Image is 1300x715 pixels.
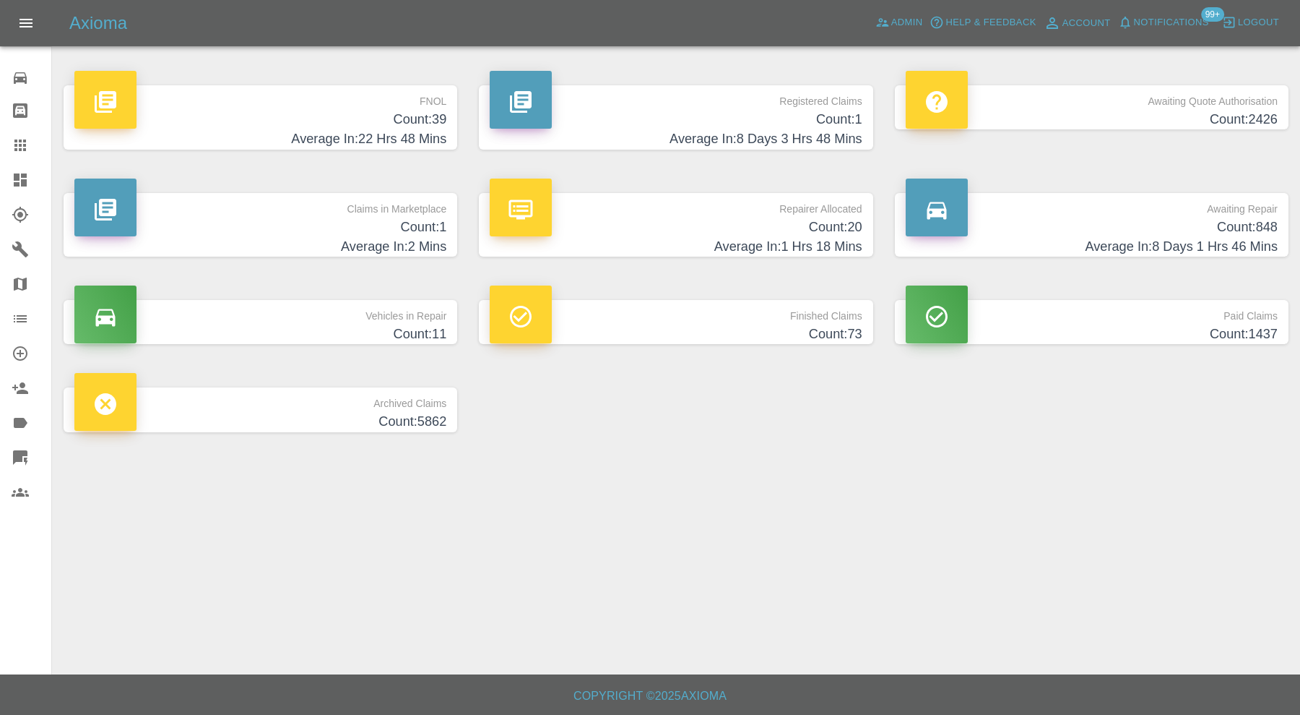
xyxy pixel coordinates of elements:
[1238,14,1279,31] span: Logout
[490,300,862,325] p: Finished Claims
[12,686,1288,706] h6: Copyright © 2025 Axioma
[891,14,923,31] span: Admin
[74,412,446,432] h4: Count: 5862
[945,14,1036,31] span: Help & Feedback
[895,193,1288,257] a: Awaiting RepairCount:848Average In:8 Days 1 Hrs 46 Mins
[906,300,1278,325] p: Paid Claims
[74,388,446,412] p: Archived Claims
[74,129,446,149] h4: Average In: 22 Hrs 48 Mins
[9,6,43,40] button: Open drawer
[64,388,457,432] a: Archived ClaimsCount:5862
[1201,7,1224,22] span: 99+
[906,85,1278,110] p: Awaiting Quote Authorisation
[906,193,1278,218] p: Awaiting Repair
[74,237,446,257] h4: Average In: 2 Mins
[69,12,127,35] h5: Axioma
[490,218,862,237] h4: Count: 20
[490,237,862,257] h4: Average In: 1 Hrs 18 Mins
[490,325,862,344] h4: Count: 73
[64,193,457,257] a: Claims in MarketplaceCount:1Average In:2 Mins
[479,300,872,344] a: Finished ClaimsCount:73
[1114,12,1213,34] button: Notifications
[906,237,1278,257] h4: Average In: 8 Days 1 Hrs 46 Mins
[74,110,446,129] h4: Count: 39
[64,300,457,344] a: Vehicles in RepairCount:11
[895,85,1288,129] a: Awaiting Quote AuthorisationCount:2426
[926,12,1039,34] button: Help & Feedback
[1040,12,1114,35] a: Account
[74,325,446,344] h4: Count: 11
[1218,12,1283,34] button: Logout
[490,193,862,218] p: Repairer Allocated
[906,110,1278,129] h4: Count: 2426
[479,85,872,150] a: Registered ClaimsCount:1Average In:8 Days 3 Hrs 48 Mins
[479,193,872,257] a: Repairer AllocatedCount:20Average In:1 Hrs 18 Mins
[74,85,446,110] p: FNOL
[490,110,862,129] h4: Count: 1
[872,12,927,34] a: Admin
[64,85,457,150] a: FNOLCount:39Average In:22 Hrs 48 Mins
[906,325,1278,344] h4: Count: 1437
[1134,14,1209,31] span: Notifications
[895,300,1288,344] a: Paid ClaimsCount:1437
[1062,15,1111,32] span: Account
[490,129,862,149] h4: Average In: 8 Days 3 Hrs 48 Mins
[906,218,1278,237] h4: Count: 848
[74,218,446,237] h4: Count: 1
[74,300,446,325] p: Vehicles in Repair
[74,193,446,218] p: Claims in Marketplace
[490,85,862,110] p: Registered Claims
